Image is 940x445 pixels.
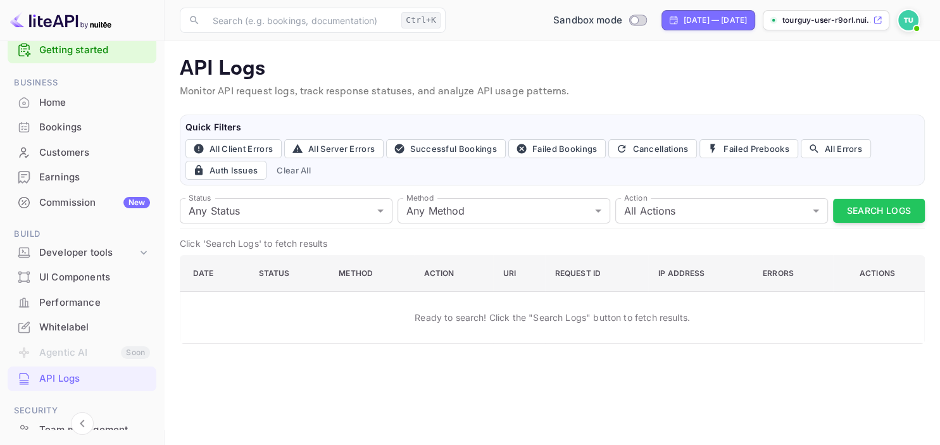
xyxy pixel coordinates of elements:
[284,139,384,158] button: All Server Errors
[406,192,434,203] label: Method
[71,412,94,435] button: Collapse navigation
[648,256,753,292] th: IP Address
[548,13,651,28] div: Switch to Production mode
[39,270,150,285] div: UI Components
[833,256,925,292] th: Actions
[8,367,156,390] a: API Logs
[189,192,211,203] label: Status
[185,120,919,134] h6: Quick Filters
[123,197,150,208] div: New
[508,139,606,158] button: Failed Bookings
[801,139,871,158] button: All Errors
[8,315,156,339] a: Whitelabel
[8,227,156,241] span: Build
[415,311,690,324] p: Ready to search! Click the "Search Logs" button to fetch results.
[8,404,156,418] span: Security
[8,291,156,314] a: Performance
[386,139,506,158] button: Successful Bookings
[185,139,282,158] button: All Client Errors
[39,43,150,58] a: Getting started
[249,256,329,292] th: Status
[414,256,493,292] th: Action
[180,256,249,292] th: Date
[39,120,150,135] div: Bookings
[8,115,156,140] div: Bookings
[553,13,622,28] span: Sandbox mode
[8,315,156,340] div: Whitelabel
[8,418,156,441] a: Team management
[8,242,156,264] div: Developer tools
[39,170,150,185] div: Earnings
[782,15,870,26] p: tourguy-user-r9orl.nui...
[753,256,833,292] th: Errors
[545,256,648,292] th: Request ID
[10,10,111,30] img: LiteAPI logo
[185,161,266,180] button: Auth Issues
[8,115,156,139] a: Bookings
[493,256,545,292] th: URI
[39,246,137,260] div: Developer tools
[8,76,156,90] span: Business
[8,165,156,189] a: Earnings
[180,198,392,223] div: Any Status
[8,165,156,190] div: Earnings
[39,320,150,335] div: Whitelabel
[329,256,413,292] th: Method
[8,141,156,165] div: Customers
[398,198,610,223] div: Any Method
[39,96,150,110] div: Home
[8,367,156,391] div: API Logs
[180,56,925,82] p: API Logs
[8,265,156,290] div: UI Components
[39,146,150,160] div: Customers
[8,141,156,164] a: Customers
[8,191,156,215] div: CommissionNew
[272,161,316,180] button: Clear All
[684,15,747,26] div: [DATE] — [DATE]
[39,196,150,210] div: Commission
[615,198,828,223] div: All Actions
[8,91,156,114] a: Home
[180,84,925,99] p: Monitor API request logs, track response statuses, and analyze API usage patterns.
[401,12,441,28] div: Ctrl+K
[8,291,156,315] div: Performance
[39,372,150,386] div: API Logs
[39,423,150,437] div: Team management
[8,91,156,115] div: Home
[8,191,156,214] a: CommissionNew
[8,265,156,289] a: UI Components
[898,10,918,30] img: TourGuy User
[624,192,648,203] label: Action
[180,237,925,250] p: Click 'Search Logs' to fetch results
[608,139,697,158] button: Cancellations
[833,199,925,223] button: Search Logs
[699,139,798,158] button: Failed Prebooks
[8,37,156,63] div: Getting started
[39,296,150,310] div: Performance
[205,8,396,33] input: Search (e.g. bookings, documentation)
